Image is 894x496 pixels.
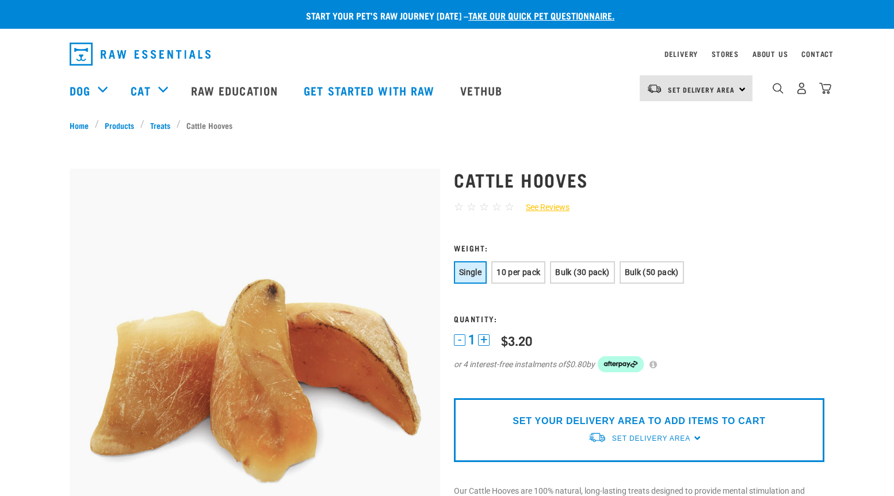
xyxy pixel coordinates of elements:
[454,243,824,252] h3: Weight:
[454,356,824,372] div: or 4 interest-free instalments of by
[454,261,487,284] button: Single
[796,82,808,94] img: user.png
[801,52,834,56] a: Contact
[625,268,679,277] span: Bulk (50 pack)
[144,119,177,131] a: Treats
[70,43,211,66] img: Raw Essentials Logo
[479,200,489,213] span: ☆
[505,200,514,213] span: ☆
[612,434,690,442] span: Set Delivery Area
[668,87,735,91] span: Set Delivery Area
[468,13,614,18] a: take our quick pet questionnaire.
[550,261,614,284] button: Bulk (30 pack)
[620,261,684,284] button: Bulk (50 pack)
[819,82,831,94] img: home-icon@2x.png
[468,334,475,346] span: 1
[588,432,606,444] img: van-moving.png
[70,119,95,131] a: Home
[454,314,824,323] h3: Quantity:
[496,268,540,277] span: 10 per pack
[647,83,662,94] img: van-moving.png
[491,261,545,284] button: 10 per pack
[292,67,449,113] a: Get started with Raw
[60,38,834,70] nav: dropdown navigation
[501,333,532,348] div: $3.20
[566,358,586,371] span: $0.80
[449,67,517,113] a: Vethub
[712,52,739,56] a: Stores
[70,119,824,131] nav: breadcrumbs
[555,268,609,277] span: Bulk (30 pack)
[131,82,150,99] a: Cat
[773,83,784,94] img: home-icon-1@2x.png
[664,52,698,56] a: Delivery
[752,52,788,56] a: About Us
[454,169,824,190] h1: Cattle Hooves
[598,356,644,372] img: Afterpay
[70,82,90,99] a: Dog
[514,201,570,213] a: See Reviews
[459,268,482,277] span: Single
[454,334,465,346] button: -
[99,119,140,131] a: Products
[179,67,292,113] a: Raw Education
[513,414,765,428] p: SET YOUR DELIVERY AREA TO ADD ITEMS TO CART
[492,200,502,213] span: ☆
[467,200,476,213] span: ☆
[454,200,464,213] span: ☆
[478,334,490,346] button: +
